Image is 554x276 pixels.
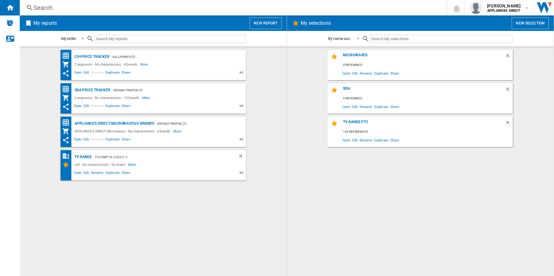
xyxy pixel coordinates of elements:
div: CIH Price Tracker [73,53,109,61]
input: Search My reports [94,35,246,43]
span: Open [73,70,83,77]
span: Share [389,136,400,144]
ng-md-icon: This report has been shared with you [62,136,70,144]
div: APPLIANCES DIRECT:Microwaves - No characteristic - 6 brands [73,127,173,135]
span: Rename [359,136,373,144]
button: New report [250,17,281,29]
div: Shared references [62,152,73,160]
span: [PERSON_NAME] [487,3,521,9]
img: profile.jpg [470,2,482,14]
div: My Assortment [62,94,73,101]
div: Delete [505,53,513,61]
div: - ALL (jfarey) (7) [109,53,234,61]
button: New selection [512,17,549,29]
div: - Default profile (7) [154,120,234,127]
div: 142 references [341,128,513,136]
span: Rename [359,69,373,77]
div: Delete [505,86,513,95]
span: Duplicate [373,136,389,144]
span: Rename [90,136,104,144]
span: Duplicate [104,170,121,177]
span: More [128,161,137,168]
span: Edit [82,136,90,144]
span: Edit [82,70,90,77]
span: More [140,61,149,68]
div: APPLIANCES DIRECT:Microwaves/5 brands [73,120,154,127]
span: Rename [90,103,104,110]
div: My order [61,36,76,41]
span: Edit [351,102,359,111]
div: 0 reference [341,61,513,69]
div: My Assortment [62,61,73,68]
div: SDA Price Tracker [73,86,110,94]
div: My Selections [62,161,73,168]
span: Edit [82,103,90,110]
span: Share [121,170,131,177]
span: Open [341,102,351,111]
div: 2 segments - No characteristic - 4 brands [73,61,140,68]
div: - TV Comp 19.2.224 (11) [92,153,226,161]
span: Open [341,69,351,77]
span: Rename [359,102,373,111]
div: Delete [505,120,513,128]
div: Search [33,3,430,12]
div: 0 reference [341,95,513,102]
span: Share [121,103,131,110]
span: Duplicate [104,136,121,144]
span: Duplicate [373,102,389,111]
span: Duplicate [373,69,389,77]
span: Open [73,170,83,177]
div: TV Range pt2 [341,120,505,128]
span: Open [73,136,83,144]
div: Price Matrix [62,85,73,93]
div: tv range [73,153,92,161]
span: Rename [90,70,104,77]
div: My Assortment [62,127,73,135]
ng-md-icon: This report has been shared with you [62,70,70,77]
span: Share [389,102,400,111]
div: Delete [238,153,246,161]
span: Rename [90,170,104,177]
input: Search My selections [369,35,513,43]
ng-md-icon: This report has been shared with you [62,103,70,110]
div: - Default profile (7) [110,86,234,94]
span: Duplicate [104,70,121,77]
b: APPLIANCES DIRECT [487,9,520,13]
span: Duplicate [104,103,121,110]
h2: My reports [32,17,58,29]
div: Microwaves [341,53,505,61]
div: null - No characteristic - No brand [73,161,129,168]
span: More [142,94,151,101]
span: Share [121,70,131,77]
div: Price Matrix [62,52,73,60]
span: Share [121,136,131,144]
h2: My selections [299,17,332,29]
span: Edit [351,69,359,77]
span: More [173,127,182,135]
span: Share [389,69,400,77]
div: SDA [341,86,505,95]
div: 2 segments - No characteristic - 14 brands [73,94,142,101]
span: Edit [351,136,359,144]
img: alerts-logo.svg [6,19,14,27]
span: Edit [82,170,90,177]
span: Open [73,103,83,110]
span: Open [341,136,351,144]
div: Price Matrix [62,119,73,127]
div: By name asc. [328,36,351,41]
